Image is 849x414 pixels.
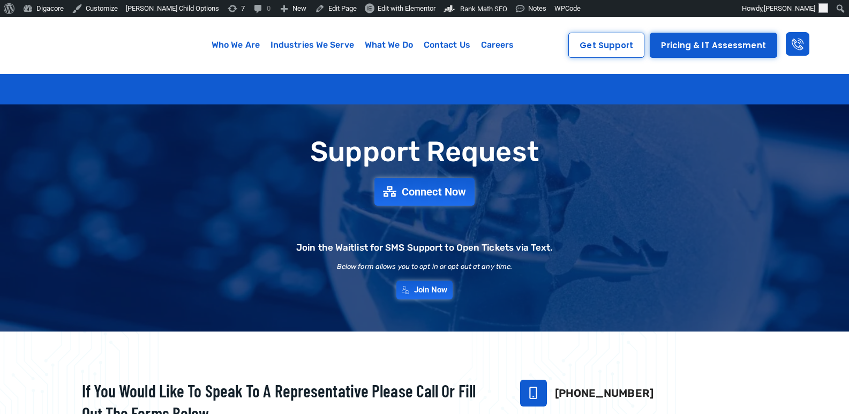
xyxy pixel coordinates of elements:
span: Edit with Elementor [378,4,435,12]
span: Pricing & IT Assessment [661,41,765,49]
a: Join Now [396,281,453,299]
h2: Below form allows you to opt in or opt out at any time. [337,263,513,270]
nav: Menu [170,33,556,57]
a: Careers [476,33,520,57]
a: Connect Now [374,178,475,206]
a: [PHONE_NUMBER] [555,387,653,400]
h2: Join the Waitlist for SMS Support to Open Tickets via Text. [296,243,553,252]
span: Connect Now [402,186,466,197]
a: Pricing & IT Assessment [650,33,777,58]
a: Who We Are [206,33,265,57]
span: [PERSON_NAME] [764,4,815,12]
a: Contact Us [418,33,476,57]
a: What We Do [359,33,418,57]
h1: Support Request [55,137,794,167]
span: Rank Math SEO [460,5,507,13]
img: Digacore logo 1 [18,22,125,68]
a: Industries We Serve [265,33,359,57]
a: 732-646-5725 [520,380,547,407]
span: Get Support [580,41,633,49]
a: Get Support [568,33,644,58]
span: Join Now [414,286,448,294]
